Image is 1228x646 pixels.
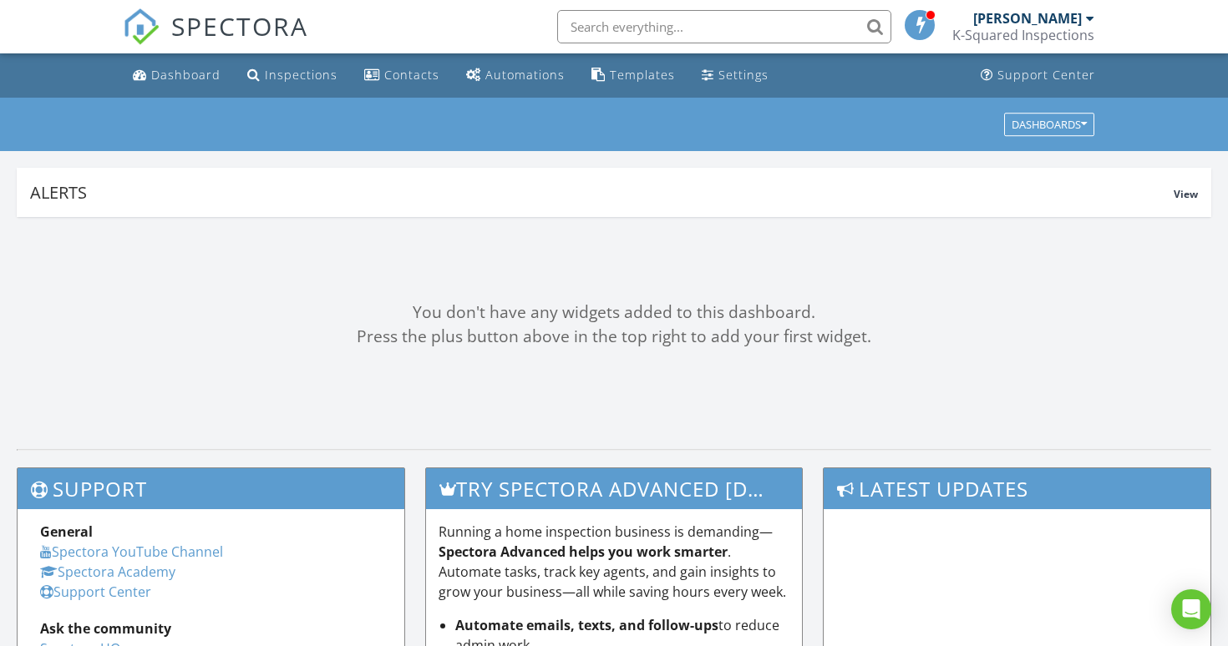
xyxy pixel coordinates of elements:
strong: Spectora Advanced helps you work smarter [439,543,728,561]
h3: Try spectora advanced [DATE] [426,468,803,509]
div: Support Center [997,67,1095,83]
a: Inspections [241,60,344,91]
div: Ask the community [40,618,382,638]
a: Support Center [974,60,1102,91]
a: Templates [585,60,682,91]
div: Templates [610,67,675,83]
div: Alerts [30,181,1174,204]
h3: Latest Updates [824,468,1210,509]
div: Inspections [265,67,337,83]
strong: General [40,522,93,541]
button: Dashboards [1004,113,1094,136]
a: Spectora YouTube Channel [40,543,223,561]
h3: Support [18,468,404,509]
span: View [1174,187,1198,201]
div: Contacts [384,67,439,83]
a: Support Center [40,583,151,601]
a: Automations (Basic) [459,60,571,91]
div: Settings [718,67,769,83]
div: Open Intercom Messenger [1171,589,1211,629]
p: Running a home inspection business is demanding— . Automate tasks, track key agents, and gain ins... [439,522,790,602]
div: [PERSON_NAME] [973,10,1082,27]
div: Automations [485,67,565,83]
a: Settings [695,60,775,91]
a: Spectora Academy [40,563,175,581]
div: Dashboard [151,67,221,83]
img: The Best Home Inspection Software - Spectora [123,8,160,45]
a: Contacts [358,60,446,91]
a: Dashboard [126,60,227,91]
div: Press the plus button above in the top right to add your first widget. [17,325,1211,349]
div: You don't have any widgets added to this dashboard. [17,300,1211,325]
a: SPECTORA [123,23,308,58]
strong: Automate emails, texts, and follow-ups [455,616,718,634]
span: SPECTORA [171,8,308,43]
div: Dashboards [1012,119,1087,130]
input: Search everything... [557,10,891,43]
div: K-Squared Inspections [952,27,1094,43]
